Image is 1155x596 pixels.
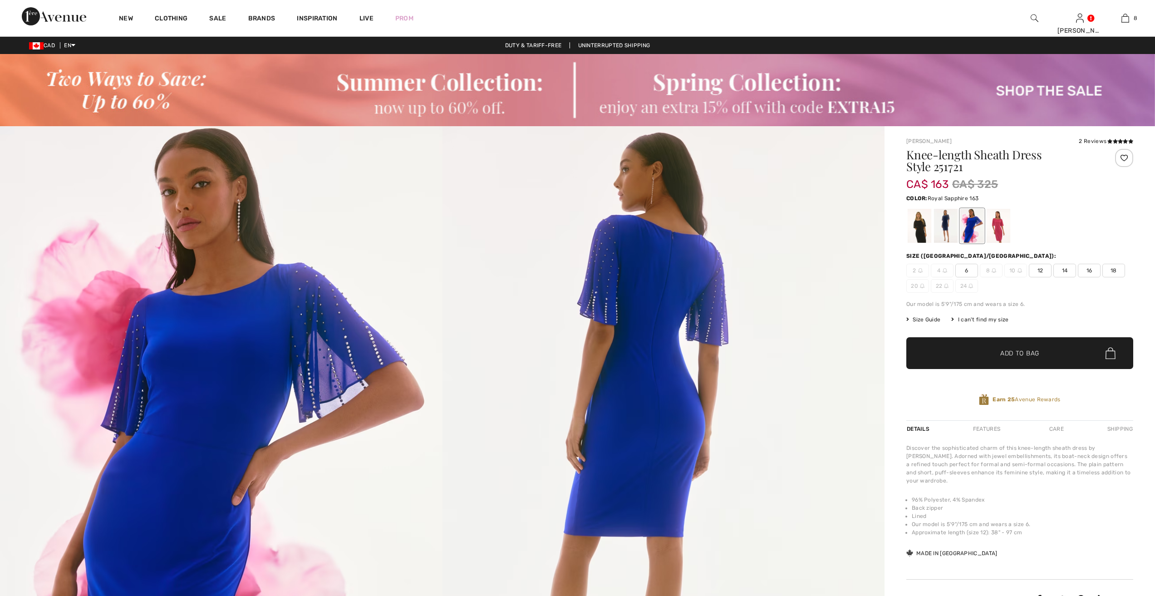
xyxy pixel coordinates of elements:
[22,7,86,25] img: 1ère Avenue
[993,396,1015,403] strong: Earn 25
[906,315,940,324] span: Size Guide
[906,149,1096,172] h1: Knee-length Sheath Dress Style 251721
[912,504,1133,512] li: Back zipper
[64,42,75,49] span: EN
[987,209,1010,243] div: Geranium
[29,42,44,49] img: Canadian Dollar
[1000,349,1039,358] span: Add to Bag
[1102,264,1125,277] span: 18
[934,209,958,243] div: Midnight Blue
[1079,137,1133,145] div: 2 Reviews
[906,300,1133,308] div: Our model is 5'9"/175 cm and wears a size 6.
[1103,13,1147,24] a: 8
[1121,13,1129,24] img: My Bag
[968,284,973,288] img: ring-m.svg
[928,195,978,202] span: Royal Sapphire 163
[944,284,949,288] img: ring-m.svg
[906,138,952,144] a: [PERSON_NAME]
[906,549,998,557] div: Made in [GEOGRAPHIC_DATA]
[912,520,1133,528] li: Our model is 5'9"/175 cm and wears a size 6.
[1042,421,1071,437] div: Care
[1017,268,1022,273] img: ring-m.svg
[912,512,1133,520] li: Lined
[1057,26,1102,35] div: [PERSON_NAME]
[980,264,1003,277] span: 8
[1076,13,1084,24] img: My Info
[1004,264,1027,277] span: 10
[960,209,984,243] div: Royal Sapphire 163
[955,264,978,277] span: 6
[920,284,924,288] img: ring-m.svg
[297,15,337,24] span: Inspiration
[248,15,275,24] a: Brands
[965,421,1008,437] div: Features
[359,14,374,23] a: Live
[1029,264,1052,277] span: 12
[906,195,928,202] span: Color:
[951,315,1008,324] div: I can't find my size
[906,252,1058,260] div: Size ([GEOGRAPHIC_DATA]/[GEOGRAPHIC_DATA]):
[1134,14,1137,22] span: 8
[952,176,998,192] span: CA$ 325
[931,279,953,293] span: 22
[979,394,989,406] img: Avenue Rewards
[209,15,226,24] a: Sale
[155,15,187,24] a: Clothing
[908,209,931,243] div: Black
[906,444,1133,485] div: Discover the sophisticated charm of this knee-length sheath dress by [PERSON_NAME]. Adorned with ...
[912,496,1133,504] li: 96% Polyester, 4% Spandex
[943,268,947,273] img: ring-m.svg
[931,264,953,277] span: 4
[1106,347,1116,359] img: Bag.svg
[29,42,59,49] span: CAD
[1078,264,1101,277] span: 16
[906,279,929,293] span: 20
[918,268,923,273] img: ring-m.svg
[992,268,996,273] img: ring-m.svg
[395,14,413,23] a: Prom
[906,169,949,191] span: CA$ 163
[912,528,1133,537] li: Approximate length (size 12): 38" - 97 cm
[1076,14,1084,22] a: Sign In
[119,15,133,24] a: New
[906,264,929,277] span: 2
[955,279,978,293] span: 24
[906,337,1133,369] button: Add to Bag
[993,395,1060,404] span: Avenue Rewards
[906,421,932,437] div: Details
[1053,264,1076,277] span: 14
[1031,13,1038,24] img: search the website
[1105,421,1133,437] div: Shipping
